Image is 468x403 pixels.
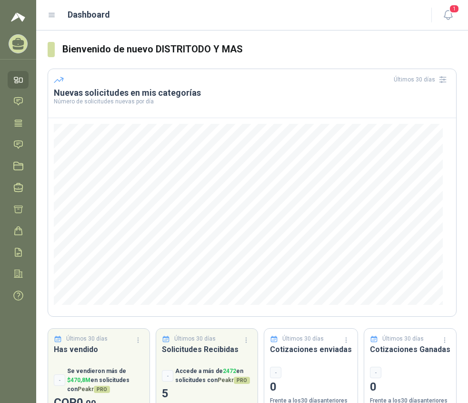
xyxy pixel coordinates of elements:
[66,334,108,343] p: Últimos 30 días
[370,343,450,355] h3: Cotizaciones Ganadas
[162,343,252,355] h3: Solicitudes Recibidas
[11,11,25,23] img: Logo peakr
[218,377,250,383] span: Peakr
[270,367,281,378] div: -
[162,370,173,382] div: -
[67,377,90,383] span: $ 470,8M
[54,343,144,355] h3: Has vendido
[162,385,252,403] p: 5
[439,7,457,24] button: 1
[175,367,252,385] p: Accede a más de en solicitudes con
[382,334,424,343] p: Últimos 30 días
[223,368,236,374] span: 2472
[54,374,65,386] div: -
[282,334,324,343] p: Últimos 30 días
[270,343,352,355] h3: Cotizaciones enviadas
[370,367,381,378] div: -
[174,334,216,343] p: Últimos 30 días
[449,4,459,13] span: 1
[54,87,450,99] h3: Nuevas solicitudes en mis categorías
[67,367,144,394] p: Se vendieron más de en solicitudes con
[68,8,110,21] h1: Dashboard
[54,99,450,104] p: Número de solicitudes nuevas por día
[234,377,250,384] span: PRO
[370,378,450,396] p: 0
[94,386,110,393] span: PRO
[394,72,450,87] div: Últimos 30 días
[270,378,352,396] p: 0
[62,42,457,57] h3: Bienvenido de nuevo DISTRITODO Y MAS
[78,386,110,393] span: Peakr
